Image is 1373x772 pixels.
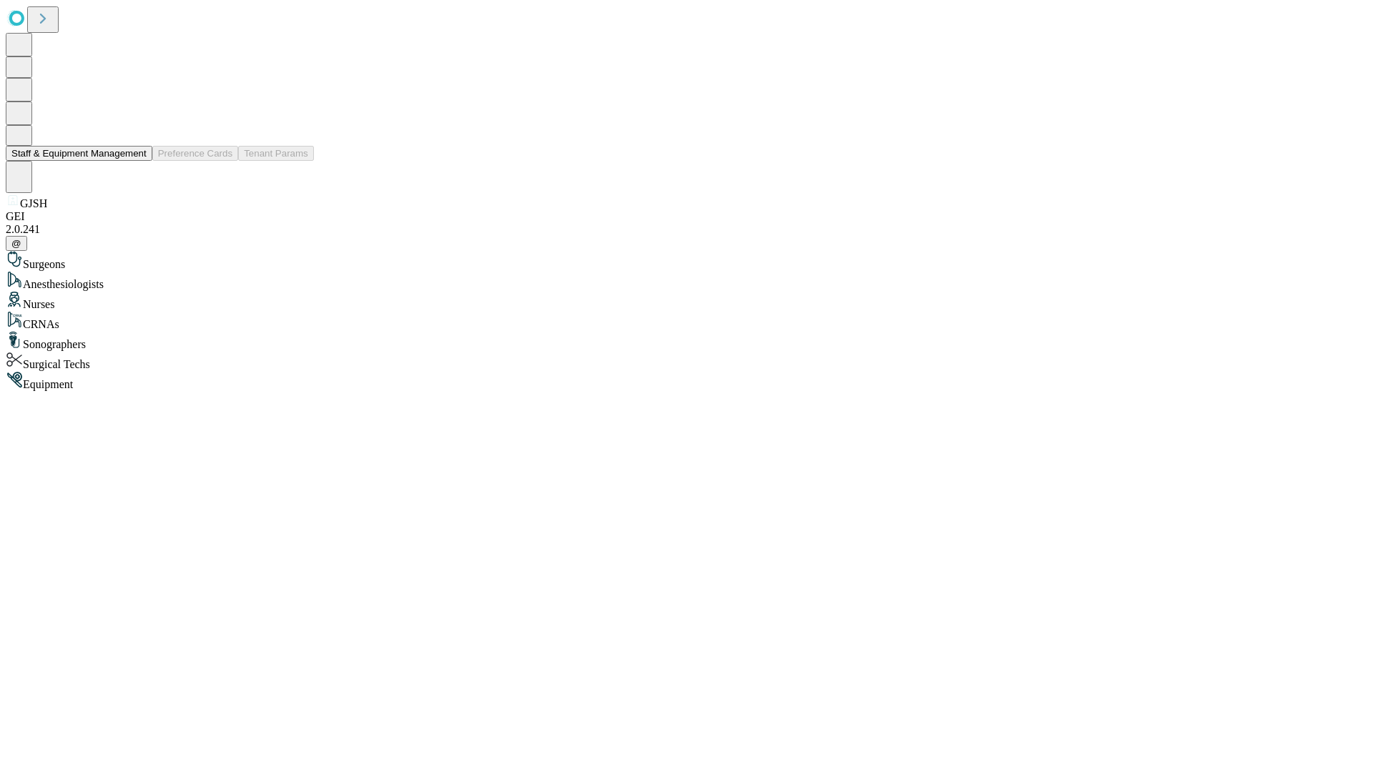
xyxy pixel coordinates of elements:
div: CRNAs [6,311,1367,331]
span: @ [11,238,21,249]
div: Surgical Techs [6,351,1367,371]
div: Equipment [6,371,1367,391]
button: Tenant Params [238,146,314,161]
div: Anesthesiologists [6,271,1367,291]
div: 2.0.241 [6,223,1367,236]
button: Staff & Equipment Management [6,146,152,161]
div: GEI [6,210,1367,223]
span: GJSH [20,197,47,209]
button: Preference Cards [152,146,238,161]
div: Nurses [6,291,1367,311]
button: @ [6,236,27,251]
div: Surgeons [6,251,1367,271]
div: Sonographers [6,331,1367,351]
